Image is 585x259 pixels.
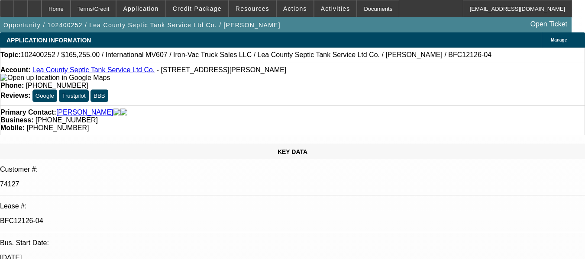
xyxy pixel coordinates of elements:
span: Opportunity / 102400252 / Lea County Septic Tank Service Ltd Co. / [PERSON_NAME] [3,22,281,29]
img: facebook-icon.png [113,109,120,116]
button: Credit Package [166,0,228,17]
span: [PHONE_NUMBER] [36,116,98,124]
button: Activities [314,0,357,17]
span: [PHONE_NUMBER] [26,124,89,131]
img: Open up location in Google Maps [0,74,110,82]
button: BBB [90,90,108,102]
strong: Account: [0,66,30,74]
button: Application [116,0,165,17]
strong: Reviews: [0,92,30,99]
a: Open Ticket [527,17,571,32]
span: APPLICATION INFORMATION [6,37,91,44]
a: Lea County Septic Tank Service Ltd Co. [32,66,155,74]
button: Trustpilot [59,90,88,102]
span: Application [123,5,158,12]
strong: Business: [0,116,33,124]
span: - [STREET_ADDRESS][PERSON_NAME] [157,66,287,74]
span: Manage [551,38,567,42]
span: 102400252 / $165,255.00 / International MV607 / Iron-Vac Truck Sales LLC / Lea County Septic Tank... [21,51,491,59]
a: [PERSON_NAME] [56,109,113,116]
button: Google [32,90,57,102]
img: linkedin-icon.png [120,109,127,116]
strong: Topic: [0,51,21,59]
span: KEY DATA [278,148,307,155]
a: View Google Maps [0,74,110,81]
strong: Mobile: [0,124,25,131]
span: Actions [283,5,307,12]
strong: Primary Contact: [0,109,56,116]
span: Resources [236,5,269,12]
span: [PHONE_NUMBER] [26,82,88,89]
button: Resources [229,0,276,17]
strong: Phone: [0,82,24,89]
span: Credit Package [173,5,222,12]
span: Activities [321,5,350,12]
button: Actions [277,0,314,17]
